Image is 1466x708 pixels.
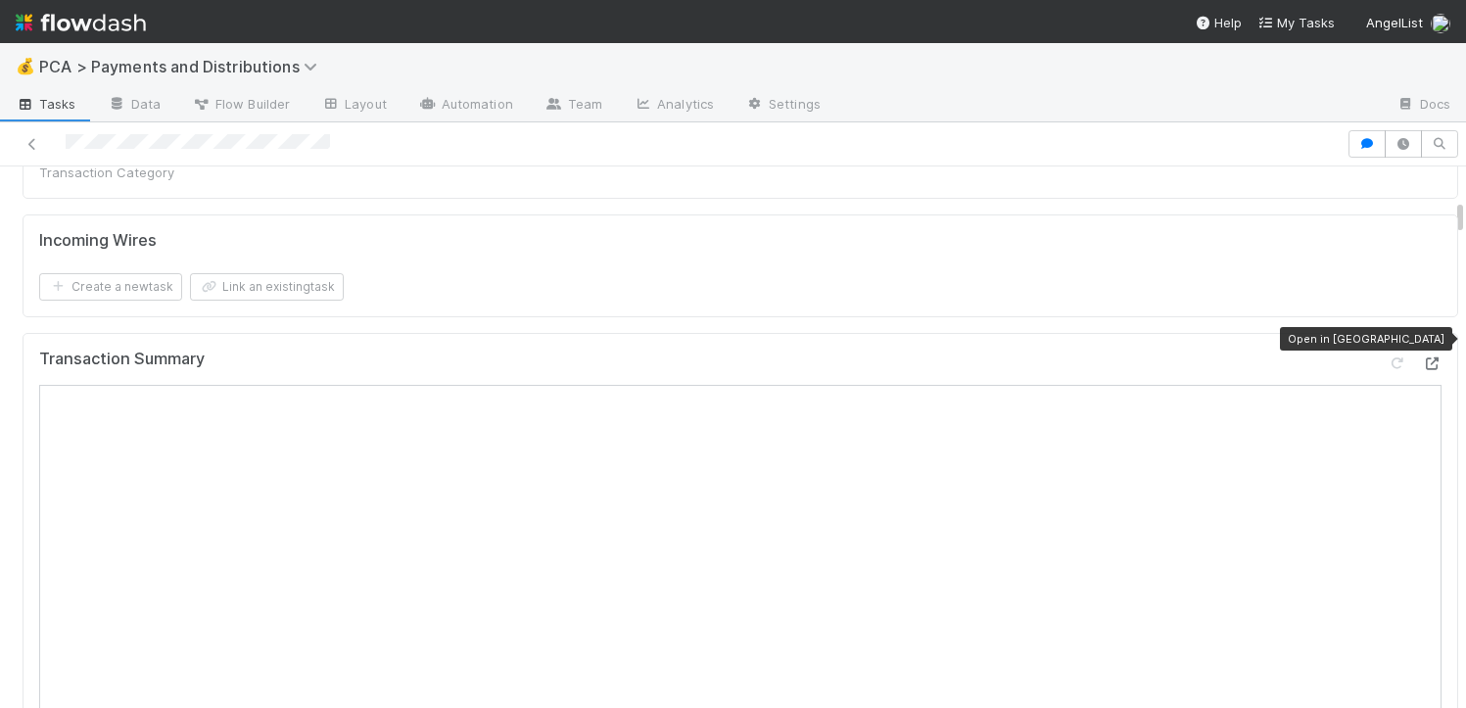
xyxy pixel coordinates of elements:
a: Analytics [618,90,730,121]
a: Docs [1381,90,1466,121]
a: Layout [306,90,402,121]
span: My Tasks [1257,15,1335,30]
a: Settings [730,90,836,121]
a: Data [92,90,176,121]
button: Create a newtask [39,273,182,301]
span: Tasks [16,94,76,114]
span: AngelList [1366,15,1423,30]
div: Help [1195,13,1242,32]
a: Flow Builder [176,90,306,121]
img: logo-inverted-e16ddd16eac7371096b0.svg [16,6,146,39]
span: PCA > Payments and Distributions [39,57,327,76]
h5: Incoming Wires [39,231,157,251]
a: Automation [402,90,529,121]
span: Flow Builder [192,94,290,114]
img: avatar_e7d5656d-bda2-4d83-89d6-b6f9721f96bd.png [1431,14,1450,33]
h5: Transaction Summary [39,350,205,369]
a: My Tasks [1257,13,1335,32]
span: 💰 [16,58,35,74]
a: Team [529,90,618,121]
button: Link an existingtask [190,273,344,301]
